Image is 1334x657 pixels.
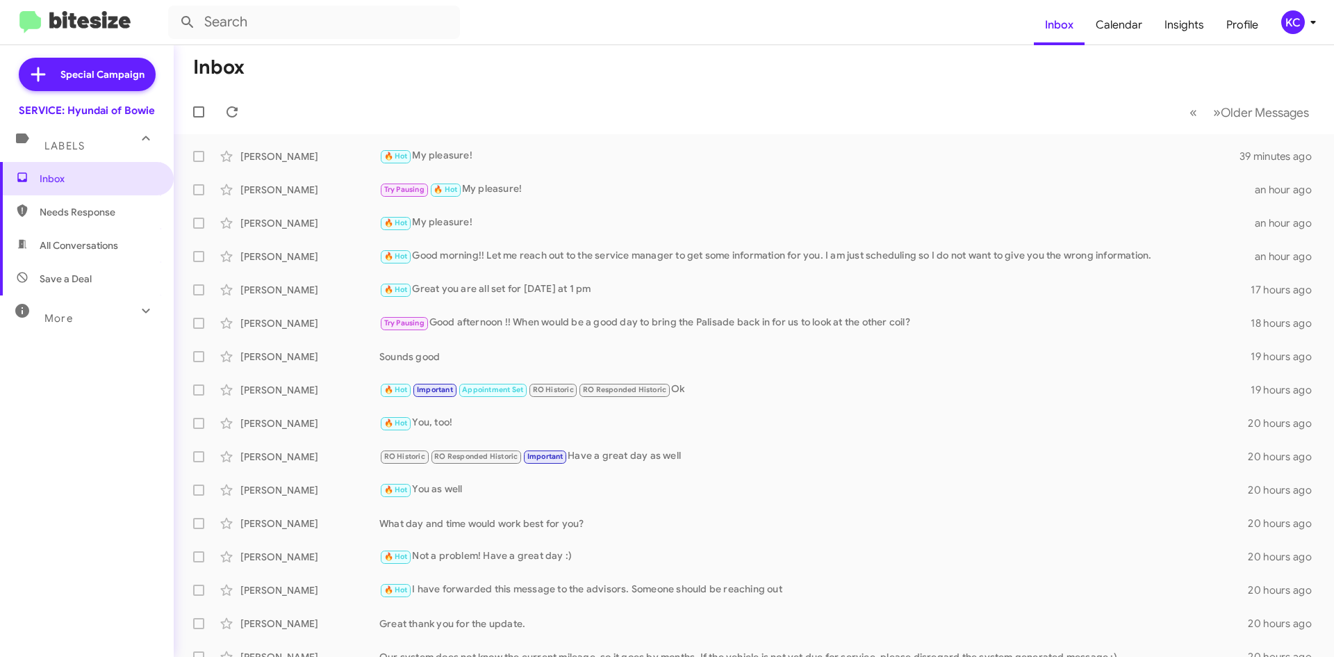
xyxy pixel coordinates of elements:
[527,452,563,461] span: Important
[384,218,408,227] span: 🔥 Hot
[1255,183,1323,197] div: an hour ago
[1248,583,1323,597] div: 20 hours ago
[1269,10,1319,34] button: KC
[1248,550,1323,564] div: 20 hours ago
[384,385,408,394] span: 🔥 Hot
[379,148,1240,164] div: My pleasure!
[379,215,1255,231] div: My pleasure!
[240,250,379,263] div: [PERSON_NAME]
[1213,104,1221,121] span: »
[379,517,1248,530] div: What day and time would work best for you?
[1255,250,1323,263] div: an hour ago
[379,350,1251,364] div: Sounds good
[1153,5,1215,45] a: Insights
[384,152,408,161] span: 🔥 Hot
[1248,483,1323,497] div: 20 hours ago
[384,452,425,461] span: RO Historic
[462,385,523,394] span: Appointment Set
[384,419,408,428] span: 🔥 Hot
[384,285,408,294] span: 🔥 Hot
[583,385,666,394] span: RO Responded Historic
[1034,5,1085,45] a: Inbox
[379,448,1248,464] div: Have a great day as well
[168,6,460,39] input: Search
[379,181,1255,197] div: My pleasure!
[379,282,1251,298] div: Great you are all set for [DATE] at 1 pm
[1251,383,1323,397] div: 19 hours ago
[379,617,1248,631] div: Great thank you for the update.
[417,385,453,394] span: Important
[384,485,408,494] span: 🔥 Hot
[1248,416,1323,430] div: 20 hours ago
[240,149,379,163] div: [PERSON_NAME]
[384,318,425,327] span: Try Pausing
[240,316,379,330] div: [PERSON_NAME]
[533,385,574,394] span: RO Historic
[384,552,408,561] span: 🔥 Hot
[240,183,379,197] div: [PERSON_NAME]
[384,252,408,261] span: 🔥 Hot
[1248,617,1323,631] div: 20 hours ago
[240,583,379,597] div: [PERSON_NAME]
[44,312,73,325] span: More
[19,104,155,117] div: SERVICE: Hyundai of Bowie
[434,185,457,194] span: 🔥 Hot
[1221,105,1309,120] span: Older Messages
[379,415,1248,431] div: You, too!
[240,216,379,230] div: [PERSON_NAME]
[1181,98,1205,127] button: Previous
[40,172,158,186] span: Inbox
[1215,5,1269,45] a: Profile
[240,383,379,397] div: [PERSON_NAME]
[1251,283,1323,297] div: 17 hours ago
[240,617,379,631] div: [PERSON_NAME]
[240,517,379,530] div: [PERSON_NAME]
[1281,10,1305,34] div: KC
[1182,98,1317,127] nav: Page navigation example
[1085,5,1153,45] a: Calendar
[1251,316,1323,330] div: 18 hours ago
[40,205,158,219] span: Needs Response
[379,582,1248,598] div: I have forwarded this message to the advisors. Someone should be reaching out
[240,416,379,430] div: [PERSON_NAME]
[1255,216,1323,230] div: an hour ago
[379,549,1248,565] div: Not a problem! Have a great day :)
[240,283,379,297] div: [PERSON_NAME]
[1248,450,1323,464] div: 20 hours ago
[1248,517,1323,530] div: 20 hours ago
[434,452,518,461] span: RO Responded Historic
[193,56,245,79] h1: Inbox
[379,248,1255,264] div: Good morning!! Let me reach out to the service manager to get some information for you. I am just...
[40,272,92,286] span: Save a Deal
[384,185,425,194] span: Try Pausing
[1205,98,1317,127] button: Next
[379,315,1251,331] div: Good afternoon !! When would be a good day to bring the Palisade back in for us to look at the ot...
[40,238,118,252] span: All Conversations
[60,67,145,81] span: Special Campaign
[240,450,379,464] div: [PERSON_NAME]
[384,585,408,594] span: 🔥 Hot
[379,382,1251,398] div: Ok
[240,483,379,497] div: [PERSON_NAME]
[240,350,379,364] div: [PERSON_NAME]
[19,58,156,91] a: Special Campaign
[1251,350,1323,364] div: 19 hours ago
[1240,149,1323,163] div: 39 minutes ago
[1189,104,1197,121] span: «
[240,550,379,564] div: [PERSON_NAME]
[379,482,1248,498] div: You as well
[44,140,85,152] span: Labels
